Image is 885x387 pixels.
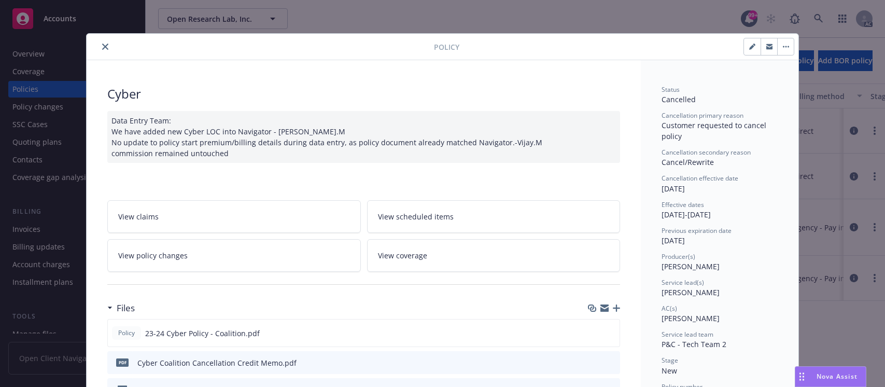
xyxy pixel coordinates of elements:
span: Nova Assist [817,372,858,381]
span: View scheduled items [378,211,454,222]
span: Cancelled [662,94,696,104]
span: View coverage [378,250,427,261]
span: Previous expiration date [662,226,732,235]
span: Customer requested to cancel policy [662,120,768,141]
h3: Files [117,301,135,315]
button: preview file [607,357,616,368]
span: [DATE] [662,236,685,245]
span: Policy [116,328,137,338]
span: Producer(s) [662,252,695,261]
div: Files [107,301,135,315]
span: Cancellation primary reason [662,111,743,120]
div: Cyber Coalition Cancellation Credit Memo.pdf [137,357,297,368]
a: View policy changes [107,239,361,272]
span: pdf [116,358,129,366]
span: Effective dates [662,200,704,209]
span: Status [662,85,680,94]
span: Cancel/Rewrite [662,157,714,167]
span: Cancellation secondary reason [662,148,751,157]
a: View claims [107,200,361,233]
span: Service lead(s) [662,278,704,287]
span: [PERSON_NAME] [662,261,720,271]
button: preview file [606,328,615,339]
span: P&C - Tech Team 2 [662,339,726,349]
span: [DATE] [662,184,685,193]
span: 23-24 Cyber Policy - Coalition.pdf [145,328,260,339]
span: View claims [118,211,159,222]
span: Cancellation effective date [662,174,738,183]
button: download file [589,328,598,339]
button: Nova Assist [795,366,866,387]
div: Cyber [107,85,620,103]
span: Service lead team [662,330,713,339]
span: Policy [434,42,459,52]
span: [PERSON_NAME] [662,313,720,323]
span: Stage [662,356,678,365]
button: download file [590,357,598,368]
a: View coverage [367,239,621,272]
span: New [662,366,677,376]
div: Drag to move [795,367,808,386]
span: View policy changes [118,250,188,261]
div: Data Entry Team: We have added new Cyber LOC into Navigator - [PERSON_NAME].M No update to policy... [107,111,620,163]
div: [DATE] - [DATE] [662,200,778,220]
button: close [99,40,111,53]
a: View scheduled items [367,200,621,233]
span: [PERSON_NAME] [662,287,720,297]
span: AC(s) [662,304,677,313]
